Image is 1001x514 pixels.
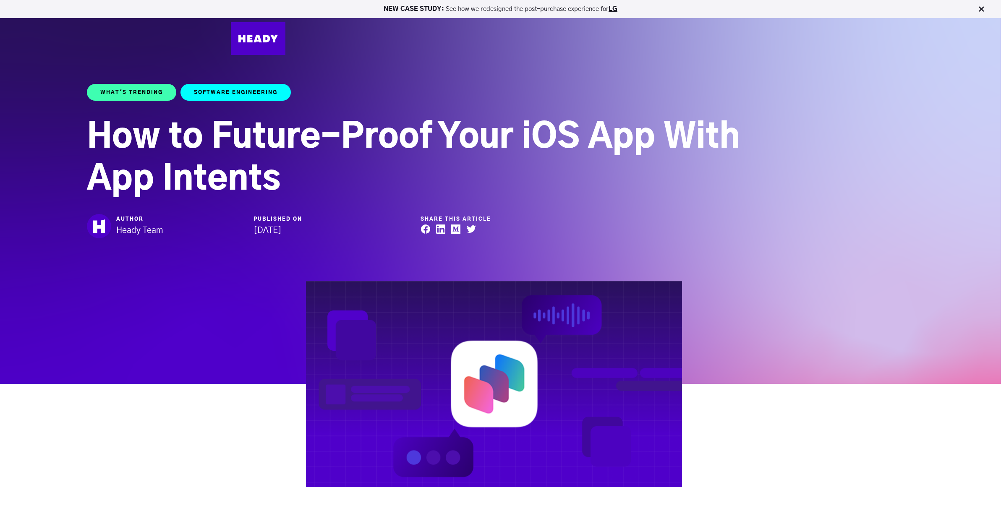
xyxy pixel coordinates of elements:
[180,84,291,101] a: Software Engineering
[116,217,144,222] small: Author
[254,217,302,222] small: Published On
[466,224,476,234] img: twitter
[116,226,163,235] strong: Heady Team
[87,214,111,238] img: Heady Team
[421,224,431,234] img: facebook
[421,217,491,222] small: Share this article
[254,226,282,235] strong: [DATE]
[231,22,285,55] img: Heady_Logo_Web-01 (1)
[451,224,461,234] img: make-it
[4,6,997,12] p: See how we redesigned the post-purchase experience for
[294,29,770,49] div: Navigation Menu
[306,281,682,487] img: App Intents Blog
[977,5,985,13] img: Close Bar
[609,6,617,12] a: LG
[87,117,747,201] h1: How to Future-Proof Your iOS App With App Intents
[436,224,446,234] img: linkedin
[384,6,446,12] strong: NEW CASE STUDY:
[87,84,176,101] a: What's Trending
